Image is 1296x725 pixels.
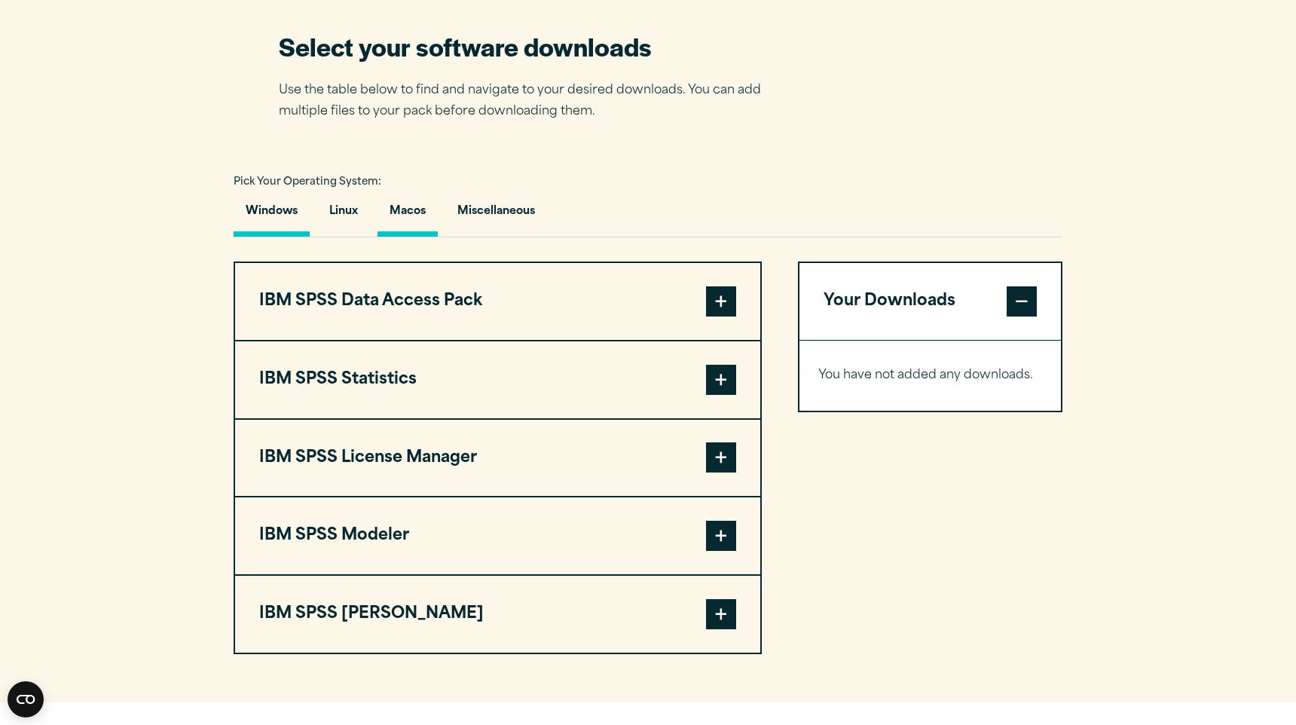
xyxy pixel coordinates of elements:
[279,80,784,124] p: Use the table below to find and navigate to your desired downloads. You can add multiple files to...
[234,177,381,187] span: Pick Your Operating System:
[235,497,760,574] button: IBM SPSS Modeler
[799,263,1061,340] button: Your Downloads
[235,341,760,418] button: IBM SPSS Statistics
[8,681,44,717] button: Open CMP widget
[235,420,760,497] button: IBM SPSS License Manager
[377,194,438,237] button: Macos
[234,194,310,237] button: Windows
[235,576,760,653] button: IBM SPSS [PERSON_NAME]
[799,340,1061,411] div: Your Downloads
[445,194,547,237] button: Miscellaneous
[235,263,760,340] button: IBM SPSS Data Access Pack
[317,194,370,237] button: Linux
[818,365,1042,387] p: You have not added any downloads.
[279,29,784,63] h2: Select your software downloads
